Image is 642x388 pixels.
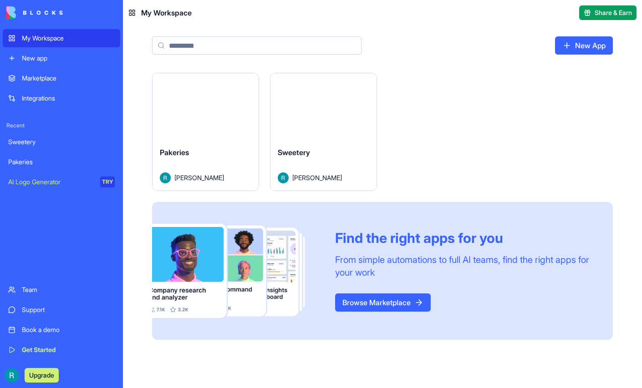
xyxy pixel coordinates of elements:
div: Support [22,305,115,314]
div: Get Started [22,345,115,354]
a: PakeriesAvatar[PERSON_NAME] [152,73,259,191]
div: Team [22,285,115,294]
div: Find the right apps for you [335,230,591,246]
a: Get Started [3,341,120,359]
div: Book a demo [22,325,115,334]
a: SweeteryAvatar[PERSON_NAME] [270,73,377,191]
a: Marketplace [3,69,120,87]
a: Browse Marketplace [335,293,431,312]
a: Upgrade [25,370,59,379]
a: Support [3,301,120,319]
span: [PERSON_NAME] [174,173,224,182]
div: AI Logo Generator [8,177,94,186]
span: [PERSON_NAME] [292,173,342,182]
a: Book a demo [3,321,120,339]
span: Pakeries [160,148,189,157]
a: New App [555,36,613,55]
div: New app [22,54,115,63]
div: TRY [100,176,115,187]
img: logo [6,6,63,19]
span: Recent [3,122,120,129]
div: My Workspace [22,34,115,43]
span: Sweetery [278,148,310,157]
div: Marketplace [22,74,115,83]
div: Integrations [22,94,115,103]
a: Integrations [3,89,120,107]
img: Frame_181_egmpey.png [152,224,321,318]
div: Pakeries [8,157,115,166]
img: Avatar [160,172,171,183]
button: Upgrade [25,368,59,383]
button: Share & Earn [579,5,637,20]
div: Sweetery [8,137,115,146]
img: ACg8ocIQaqk-1tPQtzwxiZ7ZlP6dcFgbwUZ5nqaBNAw22a2oECoLioo=s96-c [5,368,19,383]
span: My Workspace [141,7,192,18]
a: Team [3,281,120,299]
a: Sweetery [3,133,120,151]
div: From simple automations to full AI teams, find the right apps for your work [335,253,591,279]
a: AI Logo GeneratorTRY [3,173,120,191]
a: New app [3,49,120,67]
a: My Workspace [3,29,120,47]
a: Pakeries [3,153,120,171]
img: Avatar [278,172,289,183]
span: Share & Earn [595,8,632,17]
